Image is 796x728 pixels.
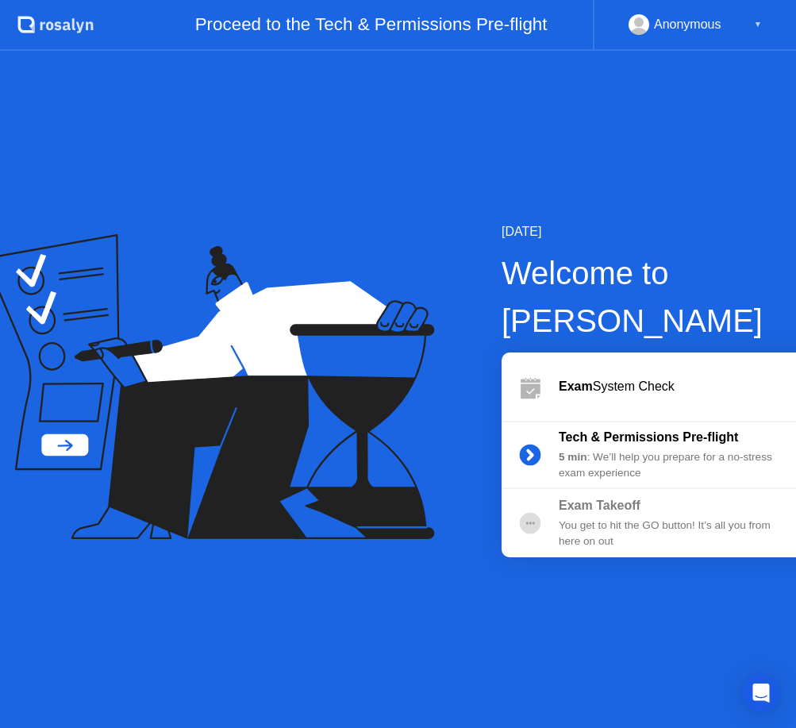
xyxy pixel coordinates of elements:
div: : We’ll help you prepare for a no-stress exam experience [559,449,787,482]
div: Open Intercom Messenger [742,674,780,712]
b: Tech & Permissions Pre-flight [559,430,738,444]
div: You get to hit the GO button! It’s all you from here on out [559,518,787,550]
b: Exam [559,379,593,393]
div: ▼ [754,14,762,35]
b: Exam Takeoff [559,499,640,512]
div: Anonymous [654,14,721,35]
b: 5 min [559,451,587,463]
